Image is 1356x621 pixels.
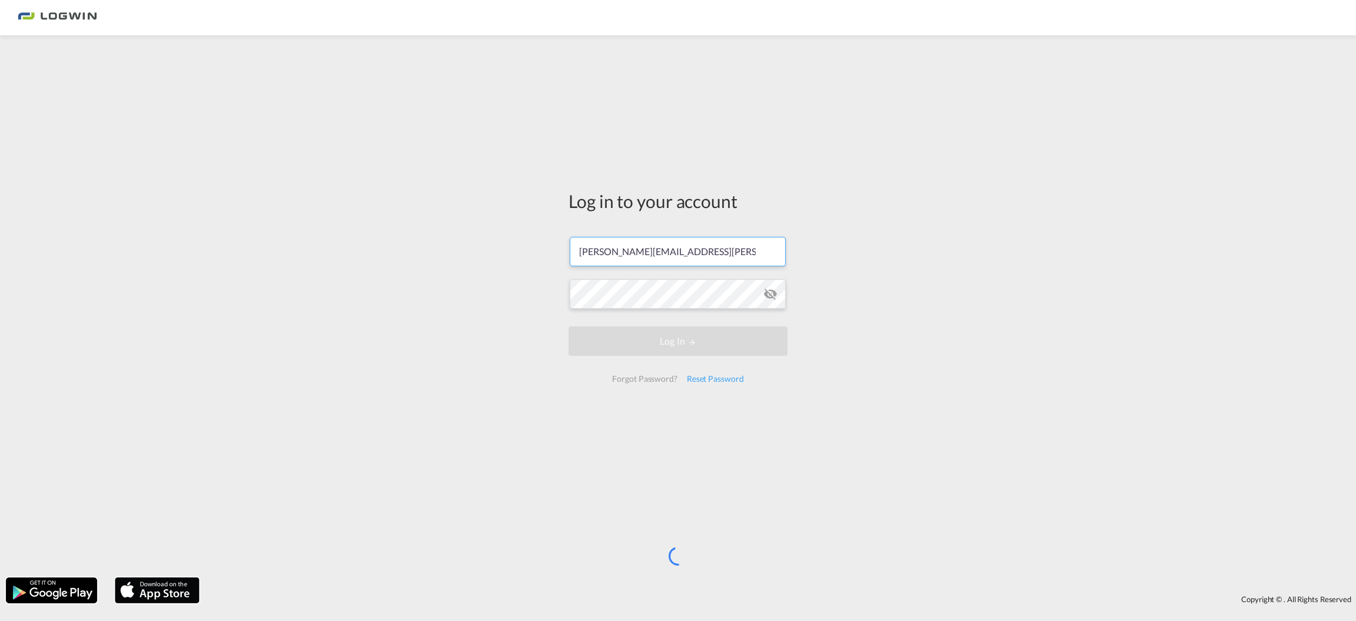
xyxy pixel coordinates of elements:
div: Copyright © . All Rights Reserved [205,589,1356,609]
img: google.png [5,576,98,605]
div: Reset Password [682,368,749,389]
input: Enter email/phone number [570,237,786,266]
img: bc73a0e0d8c111efacd525e4c8ad7d32.png [18,5,97,31]
div: Forgot Password? [607,368,682,389]
img: apple.png [114,576,201,605]
md-icon: icon-eye-off [763,287,777,301]
button: LOGIN [569,326,787,356]
div: Log in to your account [569,189,787,213]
